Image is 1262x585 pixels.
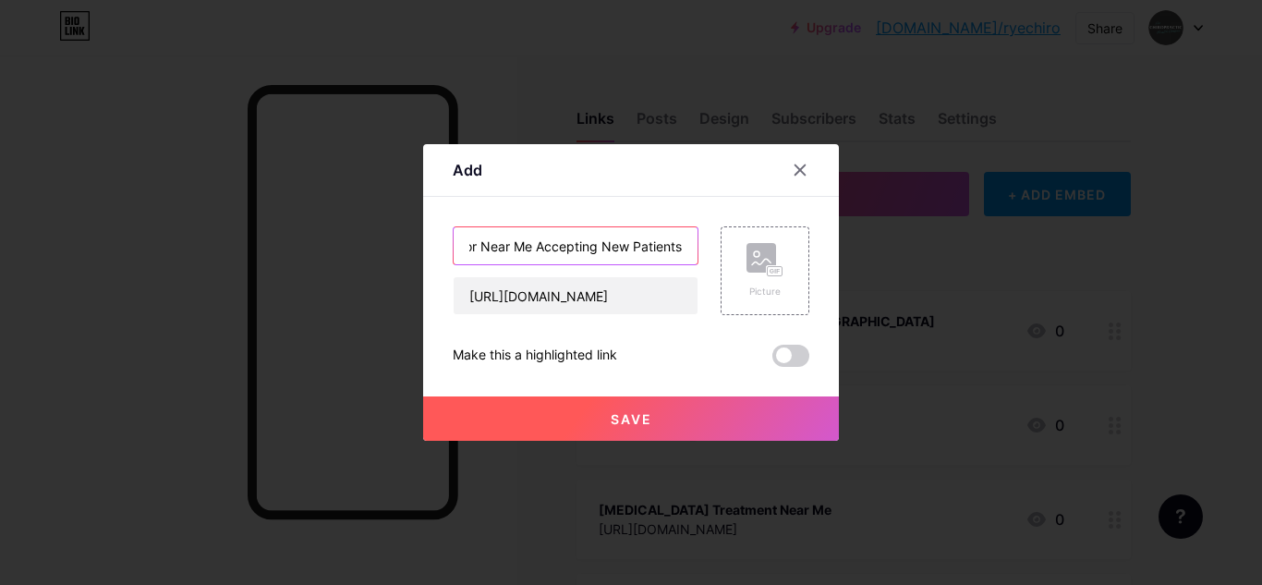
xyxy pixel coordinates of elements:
div: Picture [746,285,783,299]
span: Save [611,411,652,427]
input: Title [454,227,698,264]
input: URL [454,277,698,314]
button: Save [423,396,839,441]
div: Make this a highlighted link [453,345,617,367]
div: Add [453,159,482,181]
